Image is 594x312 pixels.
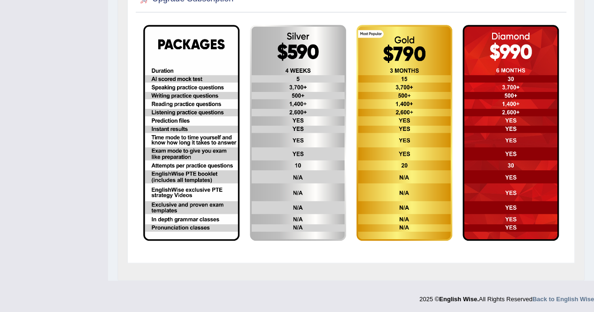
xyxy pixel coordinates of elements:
[463,25,559,241] img: aud-online-diamond.png
[419,290,594,304] div: 2025 © All Rights Reserved
[250,25,346,241] img: aud-online-silver.png
[439,296,478,303] strong: English Wise.
[532,296,594,303] a: Back to English Wise
[356,25,453,241] img: aud-online-gold.png
[143,25,239,241] img: EW package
